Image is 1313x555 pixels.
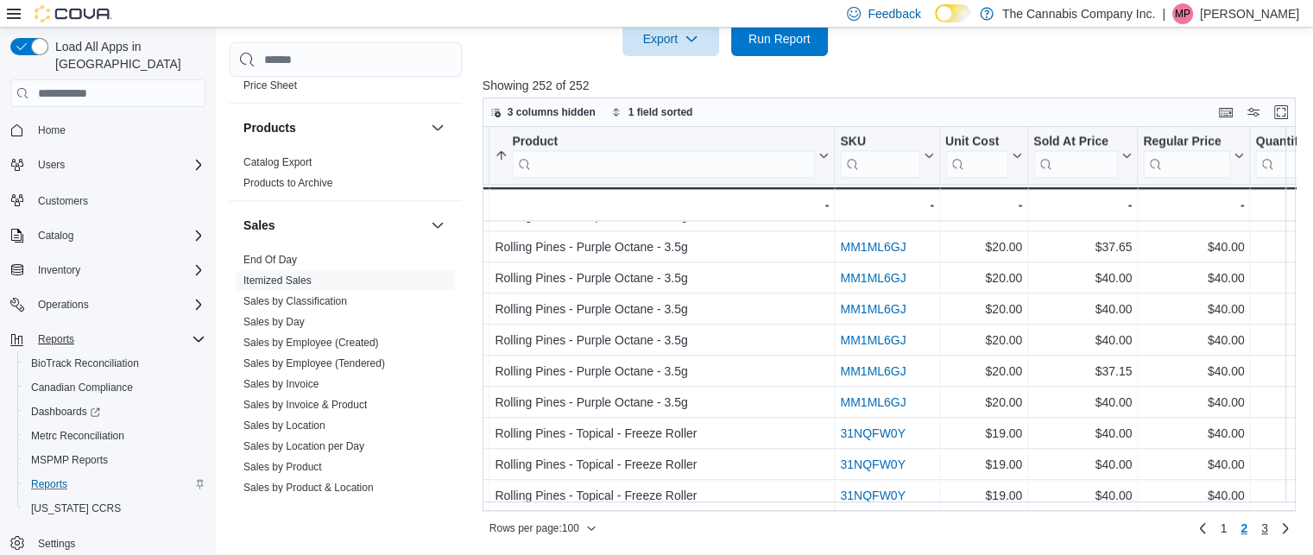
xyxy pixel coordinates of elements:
button: Home [3,117,212,142]
span: 2 [1240,520,1247,537]
span: Users [38,158,65,172]
span: Metrc Reconciliation [24,426,205,446]
img: Cova [35,5,112,22]
div: Rolling Pines - Topical - Freeze Roller [495,423,829,444]
span: Load All Apps in [GEOGRAPHIC_DATA] [48,38,205,73]
a: MM1ML6GJ [840,240,906,254]
h3: Products [243,119,296,136]
span: Dashboards [24,401,205,422]
span: Home [38,123,66,137]
a: MM1ML6GJ [840,302,906,316]
p: [PERSON_NAME] [1200,3,1299,24]
h3: Sales [243,217,275,234]
div: Rolling Pines [383,299,483,319]
p: The Cannabis Company Inc. [1002,3,1155,24]
button: Customers [3,187,212,212]
span: BioTrack Reconciliation [31,356,139,370]
span: MSPMP Reports [31,453,108,467]
div: - [383,194,483,215]
ul: Pagination for preceding grid [1213,514,1274,542]
span: Operations [31,294,205,315]
a: Sales by Product & Location [243,482,374,494]
span: Catalog Export [243,155,312,169]
a: Canadian Compliance [24,377,140,398]
div: - [1143,194,1244,215]
a: Sales by Invoice [243,378,319,390]
div: $40.00 [1143,268,1244,288]
button: Enter fullscreen [1271,102,1291,123]
div: Unit Cost [944,134,1007,150]
div: Rolling Pines - Purple Octane - 3.5g [495,237,829,257]
div: SKU URL [840,134,920,178]
a: 31NQFW0Y [840,489,905,502]
span: Dark Mode [935,22,936,23]
a: Catalog Export [243,156,312,168]
div: - [1033,194,1132,215]
div: Sold At Price [1033,134,1118,178]
button: Display options [1243,102,1264,123]
span: Products to Archive [243,176,332,190]
a: Products to Archive [243,177,332,189]
button: Users [3,153,212,177]
span: Sales by Classification [243,294,347,308]
a: Reports [24,474,74,495]
button: Products [427,117,448,138]
span: Run Report [748,30,811,47]
span: Reports [31,329,205,350]
div: - [944,194,1021,215]
a: MM1ML6GJ [840,333,906,347]
div: Rolling Pines - Purple Octane - 3.5g [495,299,829,319]
button: Reports [31,329,81,350]
div: $40.00 [1143,423,1244,444]
div: $40.00 [1143,392,1244,413]
button: Keyboard shortcuts [1215,102,1236,123]
div: - [495,194,829,215]
span: Home [31,119,205,141]
button: Unit Cost [944,134,1021,178]
span: Rows per page : 100 [489,521,579,535]
a: Home [31,120,73,141]
div: Products [230,152,462,200]
span: Export [633,22,709,56]
span: Feedback [868,5,920,22]
div: Rolling Pines - Purple Octane - 3.5g [495,392,829,413]
span: Sales by Invoice [243,377,319,391]
span: Canadian Compliance [31,381,133,394]
a: Itemized Sales [243,274,312,287]
div: $40.00 [1033,485,1132,506]
a: MM1ML6GJ [840,364,906,378]
span: Reports [24,474,205,495]
a: Sales by Product [243,461,322,473]
span: Reports [31,477,67,491]
span: Canadian Compliance [24,377,205,398]
div: Sales [230,249,462,546]
span: Sales by Location per Day [243,439,364,453]
div: Rolling Pines [383,361,483,382]
div: Rolling Pines [383,485,483,506]
span: Washington CCRS [24,498,205,519]
button: Inventory [31,260,87,281]
div: SKU [840,134,920,150]
div: $20.00 [945,237,1022,257]
span: 1 field sorted [628,105,693,119]
div: $40.00 [1033,268,1132,288]
button: Users [31,155,72,175]
span: Reports [38,332,74,346]
div: Rolling Pines [383,237,483,257]
span: 3 [1261,520,1268,537]
a: BioTrack Reconciliation [24,353,146,374]
div: $37.15 [1033,361,1132,382]
div: $20.00 [945,268,1022,288]
a: MM1ML6GJ [840,271,906,285]
span: Sales by Employee (Created) [243,336,379,350]
span: Settings [38,537,75,551]
button: Sales [243,217,424,234]
a: Customers [31,191,95,211]
button: Operations [3,293,212,317]
button: Reports [3,327,212,351]
a: Settings [31,533,82,554]
span: Sales by Product & Location [243,481,374,495]
span: Users [31,155,205,175]
span: Sales by Employee (Tendered) [243,356,385,370]
span: 3 columns hidden [508,105,596,119]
